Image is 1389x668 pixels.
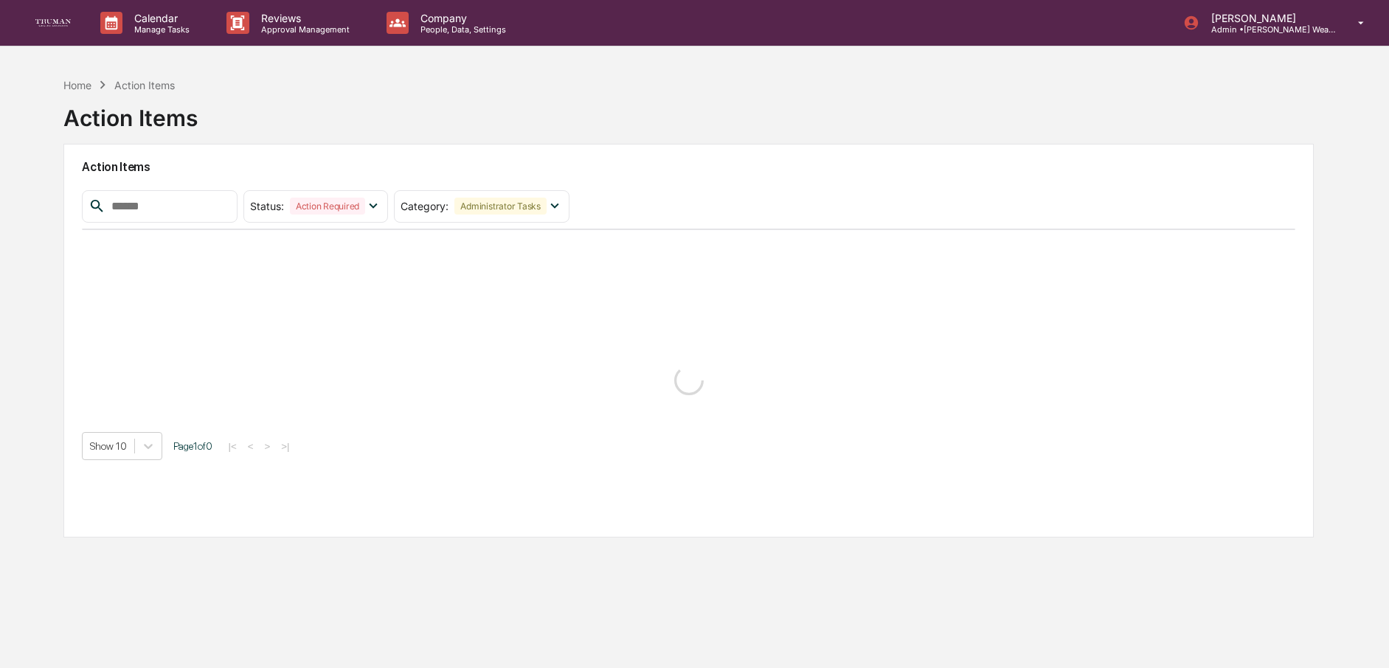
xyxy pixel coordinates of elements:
p: [PERSON_NAME] [1199,12,1337,24]
img: logo [35,19,71,27]
button: |< [224,440,240,453]
div: Administrator Tasks [454,198,546,215]
span: Status : [250,200,284,212]
p: Manage Tasks [122,24,197,35]
p: Admin • [PERSON_NAME] Wealth [1199,24,1337,35]
button: < [243,440,258,453]
div: Action Items [63,93,198,131]
p: Approval Management [249,24,357,35]
span: Category : [401,200,448,212]
p: Calendar [122,12,197,24]
div: Action Items [114,79,175,91]
span: Page 1 of 0 [173,440,212,452]
p: People, Data, Settings [409,24,513,35]
p: Reviews [249,12,357,24]
button: >| [277,440,294,453]
div: Action Required [290,198,365,215]
p: Company [409,12,513,24]
div: Home [63,79,91,91]
h2: Action Items [82,160,1295,174]
button: > [260,440,275,453]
